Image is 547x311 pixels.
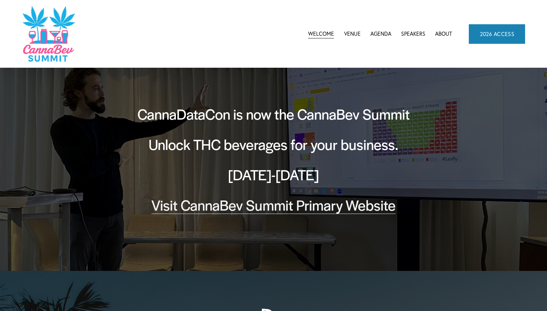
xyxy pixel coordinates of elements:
[370,29,391,38] span: Agenda
[344,29,361,39] a: Venue
[151,195,396,215] a: Visit CannaBev Summit Primary Website
[308,29,334,39] a: Welcome
[401,29,425,39] a: Speakers
[22,5,75,62] img: CannaDataCon
[122,104,425,124] h2: CannaDataCon is now the CannaBev Summit
[469,24,525,44] a: 2026 ACCESS
[370,29,391,39] a: folder dropdown
[122,134,425,154] h2: Unlock THC beverages for your business.
[122,165,425,184] h2: [DATE]-[DATE]
[435,29,452,39] a: About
